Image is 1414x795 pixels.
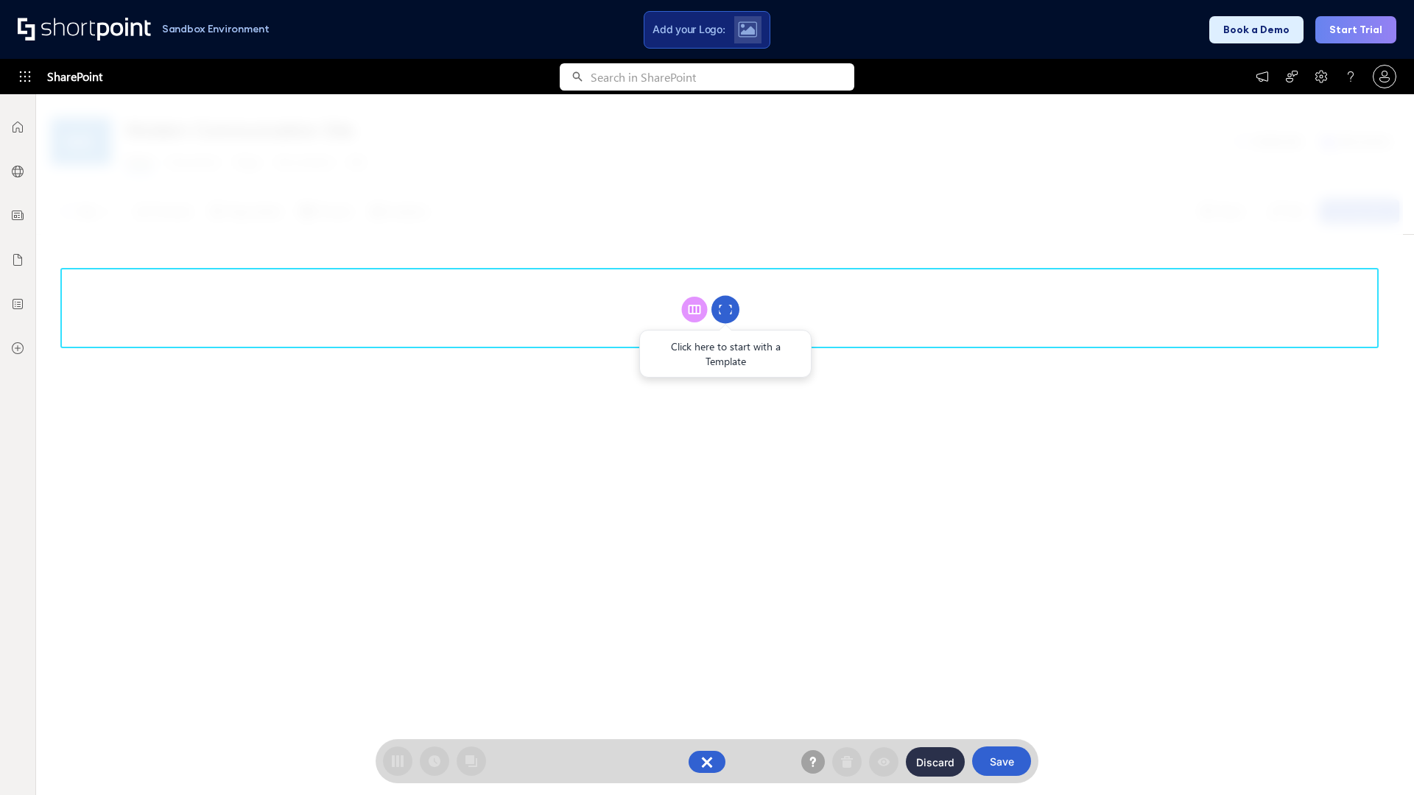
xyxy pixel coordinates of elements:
[162,25,270,33] h1: Sandbox Environment
[972,746,1031,776] button: Save
[738,21,757,38] img: Upload logo
[47,59,102,94] span: SharePoint
[1340,724,1414,795] iframe: Chat Widget
[591,63,854,91] input: Search in SharePoint
[1209,16,1304,43] button: Book a Demo
[653,23,725,36] span: Add your Logo:
[906,747,965,777] button: Discard
[1315,16,1396,43] button: Start Trial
